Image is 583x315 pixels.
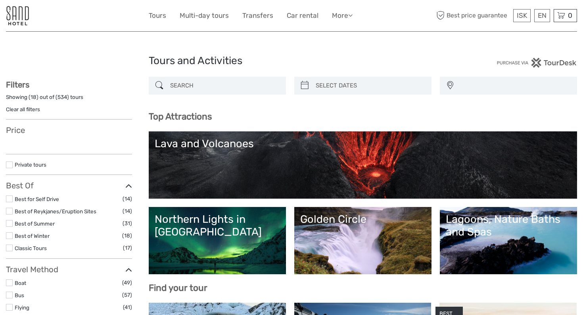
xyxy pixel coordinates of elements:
a: Private tours [15,161,46,168]
label: 534 [58,93,67,101]
a: Boat [15,280,26,286]
b: Find your tour [149,283,207,293]
a: Flying [15,304,29,311]
input: SELECT DATES [313,79,428,93]
h3: Best Of [6,181,132,190]
a: Multi-day tours [180,10,229,21]
input: SEARCH [167,79,282,93]
span: (17) [123,243,132,252]
span: ISK [517,11,527,19]
div: Lagoons, Nature Baths and Spas [446,213,571,239]
a: Golden Circle [300,213,426,268]
a: Lava and Volcanoes [155,137,571,193]
a: Northern Lights in [GEOGRAPHIC_DATA] [155,213,280,268]
a: Transfers [242,10,273,21]
img: 186-9edf1c15-b972-4976-af38-d04df2434085_logo_small.jpg [6,6,29,25]
div: Northern Lights in [GEOGRAPHIC_DATA] [155,213,280,239]
span: (49) [122,278,132,287]
a: Best of Summer [15,220,55,227]
span: (31) [123,219,132,228]
a: Best of Reykjanes/Eruption Sites [15,208,96,214]
span: (14) [123,194,132,203]
a: Bus [15,292,24,298]
span: Best price guarantee [434,9,511,22]
div: Golden Circle [300,213,426,226]
a: Clear all filters [6,106,40,112]
a: Tours [149,10,166,21]
h1: Tours and Activities [149,55,434,67]
b: Top Attractions [149,111,212,122]
a: Classic Tours [15,245,47,251]
span: (18) [122,231,132,240]
a: More [332,10,353,21]
a: Best of Winter [15,233,50,239]
label: 18 [31,93,36,101]
a: Best for Self Drive [15,196,59,202]
div: Showing ( ) out of ( ) tours [6,93,132,106]
img: PurchaseViaTourDesk.png [497,58,577,68]
h3: Price [6,125,132,135]
span: 0 [567,11,573,19]
span: (14) [123,207,132,216]
span: (41) [123,303,132,312]
strong: Filters [6,80,29,89]
span: (57) [122,290,132,300]
h3: Travel Method [6,265,132,274]
a: Lagoons, Nature Baths and Spas [446,213,571,268]
a: Car rental [287,10,318,21]
div: EN [534,9,550,22]
div: Lava and Volcanoes [155,137,571,150]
